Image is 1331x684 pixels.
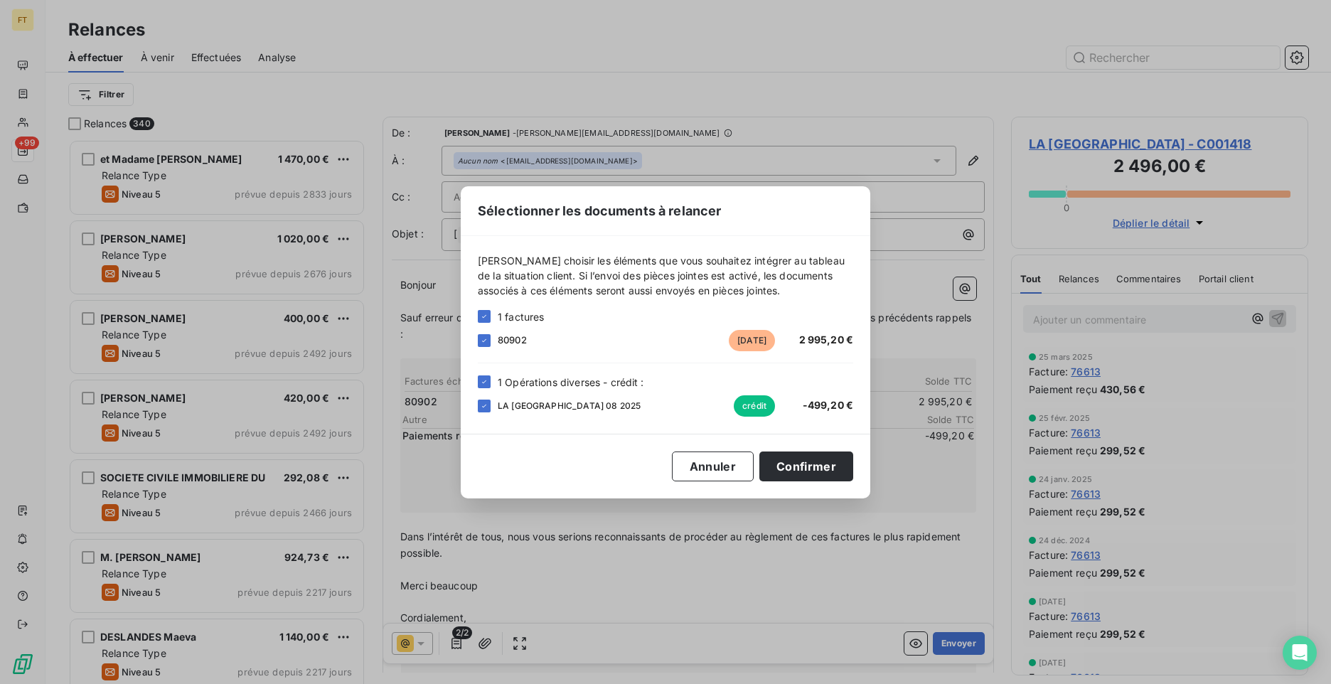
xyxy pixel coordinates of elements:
[799,333,854,346] span: 2 995,20 €
[759,451,853,481] button: Confirmer
[672,451,754,481] button: Annuler
[498,400,641,412] span: LA [GEOGRAPHIC_DATA] 08 2025
[498,309,545,324] span: 1 factures
[478,201,722,220] span: Sélectionner les documents à relancer
[803,399,853,411] span: -499,20 €
[498,334,527,346] span: 80902
[478,253,853,298] span: [PERSON_NAME] choisir les éléments que vous souhaitez intégrer au tableau de la situation client....
[734,395,775,417] span: crédit
[1283,636,1317,670] div: Open Intercom Messenger
[729,330,775,351] span: [DATE]
[498,375,643,390] span: 1 Opérations diverses - crédit :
